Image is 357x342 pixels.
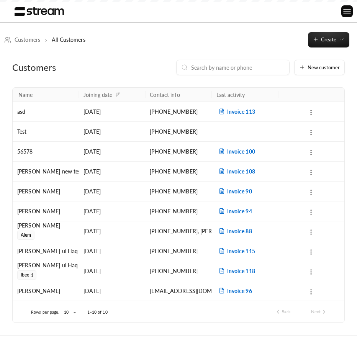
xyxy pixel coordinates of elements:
span: Create [321,36,336,43]
span: Invoice 108 [216,168,255,175]
a: Customers [4,36,40,44]
div: [PERSON_NAME] [17,281,74,301]
div: Test [17,122,74,141]
div: [DATE] [84,201,141,221]
div: 10 [60,308,78,317]
div: 56578 [17,142,74,161]
img: Logo [15,7,64,16]
span: Invoice 94 [216,208,252,214]
div: [DATE] [84,142,141,161]
span: Invoice 100 [216,148,255,155]
span: Invoice 115 [216,248,255,254]
div: [PERSON_NAME] ul Haq [17,261,74,270]
div: Customers [12,61,118,74]
div: [PERSON_NAME] [17,221,74,230]
div: [PHONE_NUMBER] [150,162,207,181]
div: [DATE] [84,261,141,281]
button: Sort [113,90,123,99]
div: [DATE] [84,221,141,241]
div: [PHONE_NUMBER] [150,261,207,281]
div: [DATE] [84,162,141,181]
div: [PHONE_NUMBER] [150,122,207,141]
div: [PHONE_NUMBER] , [PERSON_NAME][EMAIL_ADDRESS][DOMAIN_NAME] [150,221,207,241]
div: [DATE] [84,122,141,141]
p: Rows per page: [31,309,60,315]
div: Contact info [150,92,180,98]
span: Invoice 118 [216,268,255,274]
div: [PHONE_NUMBER] [150,201,207,221]
div: [PERSON_NAME] [17,201,74,221]
div: [PERSON_NAME] [17,182,74,201]
div: [EMAIL_ADDRESS][DOMAIN_NAME] [150,281,207,301]
div: Last activity [216,92,245,98]
button: New customer [294,60,345,75]
p: 1–10 of 10 [87,309,108,315]
span: Invoice 90 [216,188,252,195]
span: Invoice 113 [216,108,255,115]
img: menu [342,7,352,16]
div: asd [17,102,74,121]
div: Joining date [84,92,112,98]
div: [DATE] [84,182,141,201]
span: Invoice 96 [216,288,252,294]
div: [PHONE_NUMBER] [150,142,207,161]
button: Create [308,32,349,47]
input: Search by name or phone [191,63,285,72]
span: Alem [17,231,34,240]
span: Invoice 88 [216,228,252,234]
p: All Customers [52,36,85,44]
div: [PERSON_NAME] new test [17,162,74,181]
nav: breadcrumb [4,36,85,44]
div: [PHONE_NUMBER] [150,241,207,261]
div: Name [18,92,33,98]
div: [PERSON_NAME] ul Haq [17,241,74,261]
div: [PHONE_NUMBER] [150,102,207,121]
span: Ibee :) [17,270,36,280]
div: [PHONE_NUMBER] [150,182,207,201]
div: [DATE] [84,281,141,301]
div: [DATE] [84,102,141,121]
span: New customer [308,65,340,70]
div: [DATE] [84,241,141,261]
